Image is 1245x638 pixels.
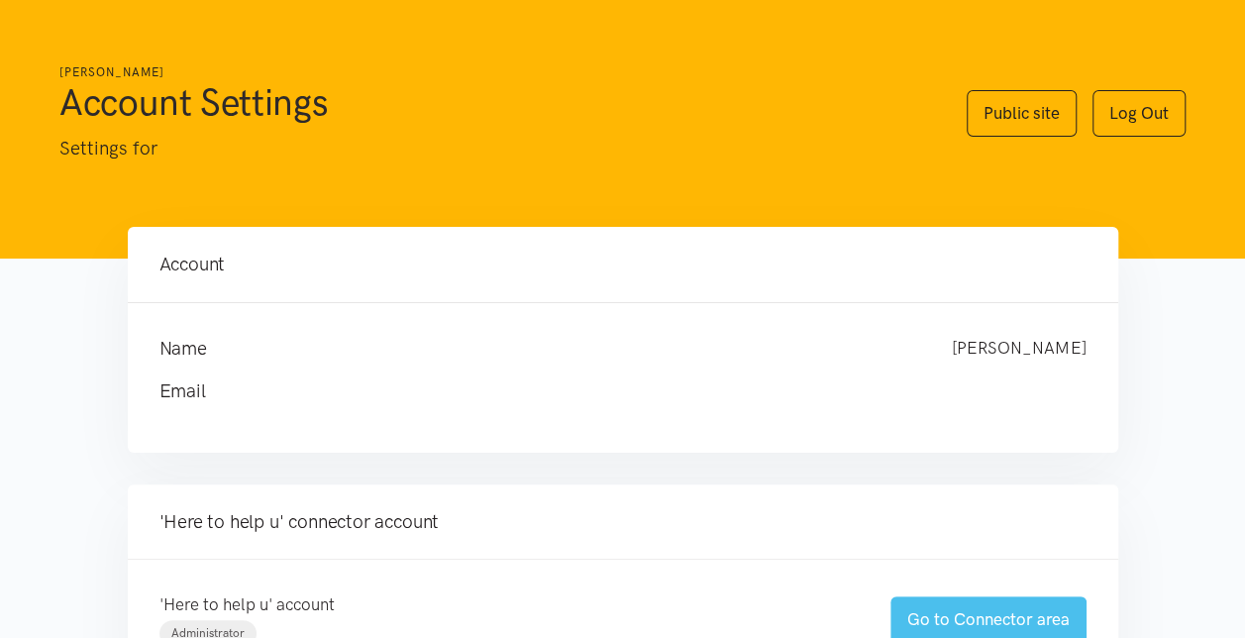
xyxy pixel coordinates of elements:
h4: 'Here to help u' connector account [159,508,1087,536]
p: 'Here to help u' account [159,591,851,618]
a: Log Out [1092,90,1186,137]
div: [PERSON_NAME] [932,335,1106,363]
h1: Account Settings [59,78,927,126]
p: Settings for [59,134,927,163]
h4: Name [159,335,912,363]
h4: Email [159,377,1047,405]
h4: Account [159,251,1087,278]
a: Public site [967,90,1077,137]
h6: [PERSON_NAME] [59,63,927,82]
